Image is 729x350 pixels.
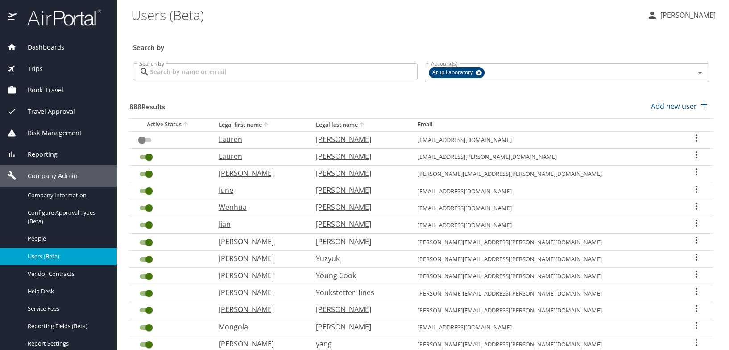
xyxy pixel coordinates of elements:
[129,118,211,131] th: Active Status
[133,37,709,53] h3: Search by
[316,219,400,229] p: [PERSON_NAME]
[410,149,679,166] td: [EMAIL_ADDRESS][PERSON_NAME][DOMAIN_NAME]
[28,339,106,348] span: Report Settings
[17,171,78,181] span: Company Admin
[316,321,400,332] p: [PERSON_NAME]
[28,287,106,296] span: Help Desk
[219,151,298,162] p: Lauren
[410,302,679,319] td: [PERSON_NAME][EMAIL_ADDRESS][PERSON_NAME][DOMAIN_NAME]
[410,251,679,268] td: [PERSON_NAME][EMAIL_ADDRESS][PERSON_NAME][DOMAIN_NAME]
[28,252,106,261] span: Users (Beta)
[219,134,298,145] p: Lauren
[410,200,679,217] td: [EMAIL_ADDRESS][DOMAIN_NAME]
[28,191,106,200] span: Company Information
[17,150,58,159] span: Reporting
[17,85,63,95] span: Book Travel
[219,219,298,229] p: Jian
[28,322,106,330] span: Reporting Fields (Beta)
[316,185,400,196] p: [PERSON_NAME]
[410,234,679,251] td: [PERSON_NAME][EMAIL_ADDRESS][PERSON_NAME][DOMAIN_NAME]
[219,202,298,212] p: Wenhua
[647,96,713,116] button: Add new user
[316,338,400,349] p: yang
[410,183,679,200] td: [EMAIL_ADDRESS][DOMAIN_NAME]
[17,9,101,26] img: airportal-logo.png
[410,319,679,336] td: [EMAIL_ADDRESS][DOMAIN_NAME]
[410,131,679,148] td: [EMAIL_ADDRESS][DOMAIN_NAME]
[316,304,400,315] p: [PERSON_NAME]
[219,168,298,179] p: [PERSON_NAME]
[358,121,367,129] button: sort
[316,270,400,281] p: Young Cook
[410,166,679,183] td: [PERSON_NAME][EMAIL_ADDRESS][PERSON_NAME][DOMAIN_NAME]
[410,268,679,285] td: [PERSON_NAME][EMAIL_ADDRESS][PERSON_NAME][DOMAIN_NAME]
[28,270,106,278] span: Vendor Contracts
[182,121,191,129] button: sort
[131,1,640,29] h1: Users (Beta)
[410,217,679,233] td: [EMAIL_ADDRESS][DOMAIN_NAME]
[211,118,309,131] th: Legal first name
[658,10,716,21] p: [PERSON_NAME]
[17,42,64,52] span: Dashboards
[28,234,106,243] span: People
[643,7,719,23] button: [PERSON_NAME]
[316,236,400,247] p: [PERSON_NAME]
[316,287,400,298] p: YoukstetterHines
[316,134,400,145] p: [PERSON_NAME]
[316,253,400,264] p: Yuzyuk
[694,67,706,79] button: Open
[219,287,298,298] p: [PERSON_NAME]
[219,270,298,281] p: [PERSON_NAME]
[219,321,298,332] p: Mongola
[28,304,106,313] span: Service Fees
[410,118,679,131] th: Email
[316,168,400,179] p: [PERSON_NAME]
[28,208,106,225] span: Configure Approval Types (Beta)
[410,285,679,302] td: [PERSON_NAME][EMAIL_ADDRESS][PERSON_NAME][DOMAIN_NAME]
[17,64,43,74] span: Trips
[17,107,75,117] span: Travel Approval
[429,67,485,78] div: Arup Laboratory
[316,151,400,162] p: [PERSON_NAME]
[219,304,298,315] p: [PERSON_NAME]
[150,63,418,80] input: Search by name or email
[429,68,478,77] span: Arup Laboratory
[8,9,17,26] img: icon-airportal.png
[262,121,271,129] button: sort
[219,185,298,196] p: June
[219,253,298,264] p: [PERSON_NAME]
[219,236,298,247] p: [PERSON_NAME]
[129,96,165,112] h3: 888 Results
[219,338,298,349] p: [PERSON_NAME]
[309,118,410,131] th: Legal last name
[316,202,400,212] p: [PERSON_NAME]
[17,128,82,138] span: Risk Management
[651,101,697,112] p: Add new user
